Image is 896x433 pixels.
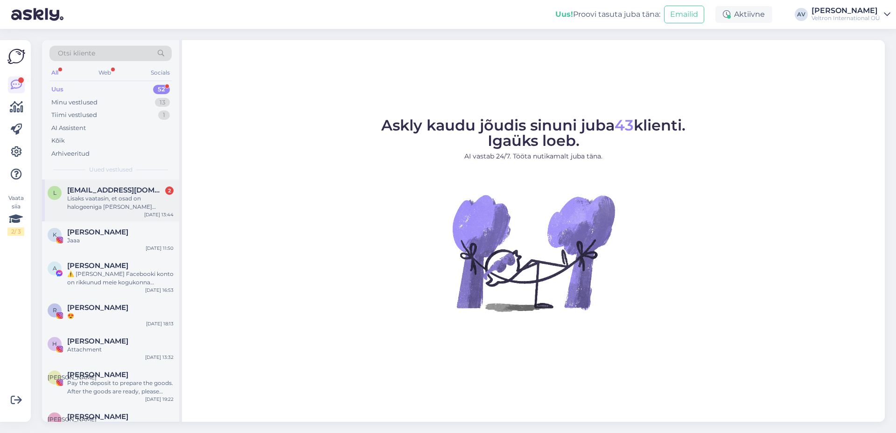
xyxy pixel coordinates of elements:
span: [PERSON_NAME] [48,374,97,381]
span: Анатолій Сергієнко [67,412,128,421]
span: Askly kaudu jõudis sinuni juba klienti. Igaüks loeb. [381,116,686,150]
div: 52 [153,85,170,94]
div: ⚠️ [PERSON_NAME] Facebooki konto on rikkunud meie kogukonna standardeid. Meie süsteem on saanud p... [67,270,174,287]
span: H [52,340,57,347]
span: K [53,231,57,238]
div: Socials [149,67,172,79]
div: Proovi tasuta juba täna: [555,9,660,20]
span: Rait Kristal [67,303,128,312]
span: [PERSON_NAME] [48,416,97,423]
span: R [53,307,57,314]
div: 1 [158,110,170,120]
span: Uued vestlused [89,165,133,174]
span: Otsi kliente [58,48,95,58]
div: Lisaks vaatasin, et osad on halogeeniga [PERSON_NAME] [GEOGRAPHIC_DATA]. Süsinikuga elemendil kas... [67,194,174,211]
div: [DATE] 19:22 [145,396,174,403]
div: 13 [155,98,170,107]
div: Vaata siia [7,194,24,236]
div: [DATE] 13:44 [144,211,174,218]
span: Hanno Tank [67,337,128,345]
div: Attachment [67,421,174,429]
div: Pay the deposit to prepare the goods. After the goods are ready, please inspect them and confirm ... [67,379,174,396]
div: Web [97,67,113,79]
div: Attachment [67,345,174,354]
img: Askly Logo [7,48,25,65]
div: [DATE] 13:32 [145,354,174,361]
a: [PERSON_NAME]Veltron International OÜ [812,7,890,22]
div: All [49,67,60,79]
div: Aktiivne [715,6,772,23]
img: No Chat active [449,169,617,337]
div: [DATE] 18:13 [146,320,174,327]
span: lepiktaavi@hotmail.com [67,186,164,194]
div: Arhiveeritud [51,149,90,158]
div: Minu vestlused [51,98,98,107]
b: Uus! [555,10,573,19]
span: A [53,265,57,272]
div: Kõik [51,136,65,145]
span: l [53,189,56,196]
div: Uus [51,85,63,94]
div: AI Assistent [51,124,86,133]
span: Kristin Kerro [67,228,128,236]
span: 43 [615,116,634,134]
p: AI vastab 24/7. Tööta nutikamalt juba täna. [381,151,686,161]
div: 😍 [67,312,174,320]
div: [PERSON_NAME] [812,7,880,14]
div: [DATE] 16:53 [145,287,174,294]
div: Tiimi vestlused [51,110,97,120]
div: 2 / 3 [7,227,24,236]
div: [DATE] 11:50 [146,245,174,252]
div: Jaaa [67,236,174,245]
button: Emailid [664,6,704,23]
span: Abraham Fernando [67,261,128,270]
div: 2 [165,186,174,195]
div: AV [795,8,808,21]
div: Veltron International OÜ [812,14,880,22]
span: 赵歆茜 [67,371,128,379]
